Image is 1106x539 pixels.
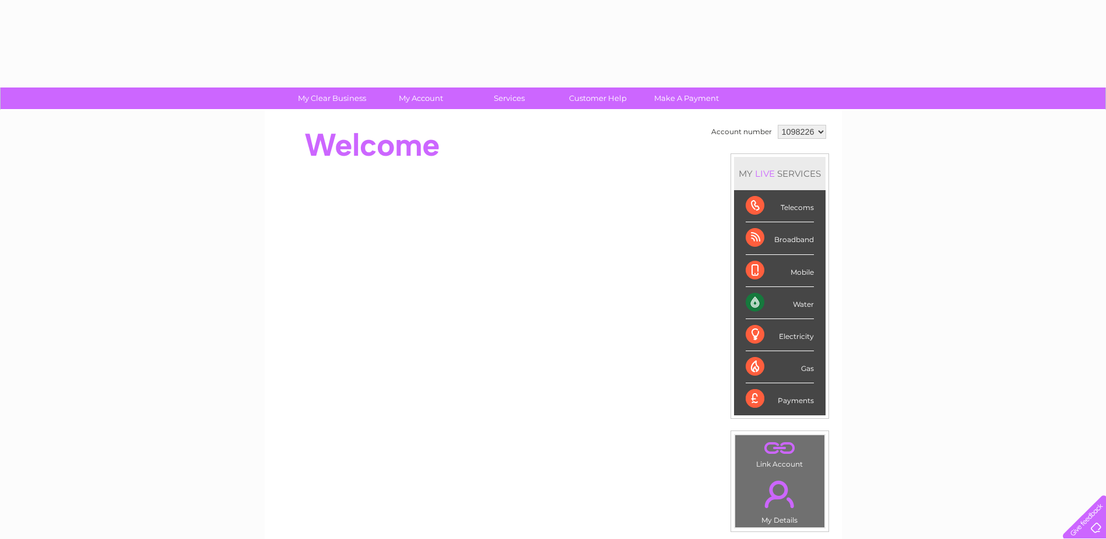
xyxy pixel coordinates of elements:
[638,87,735,109] a: Make A Payment
[746,351,814,383] div: Gas
[746,319,814,351] div: Electricity
[746,222,814,254] div: Broadband
[735,471,825,528] td: My Details
[753,168,777,179] div: LIVE
[746,287,814,319] div: Water
[738,474,821,514] a: .
[461,87,557,109] a: Services
[284,87,380,109] a: My Clear Business
[735,435,825,471] td: Link Account
[550,87,646,109] a: Customer Help
[746,383,814,415] div: Payments
[746,190,814,222] div: Telecoms
[708,122,775,142] td: Account number
[738,438,821,459] a: .
[373,87,469,109] a: My Account
[746,255,814,287] div: Mobile
[734,157,826,190] div: MY SERVICES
